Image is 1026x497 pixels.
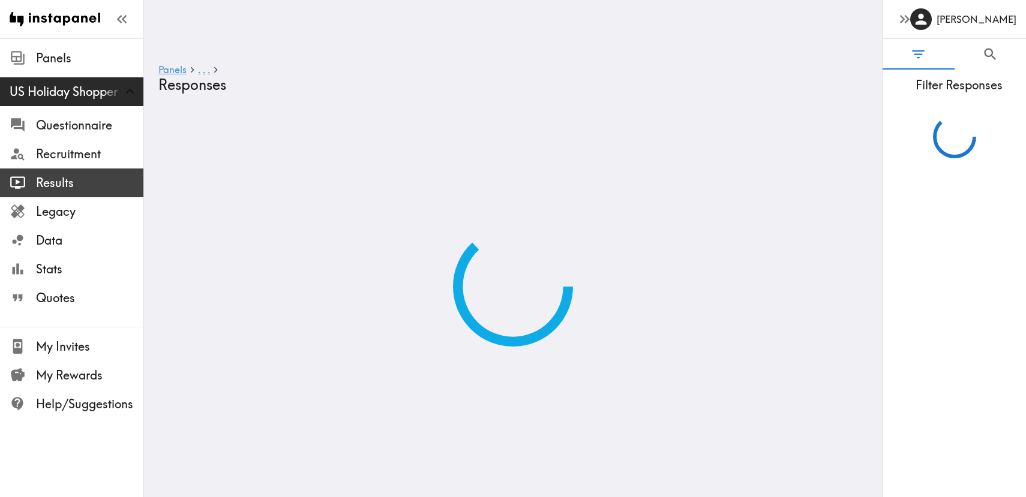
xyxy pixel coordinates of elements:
[36,338,143,355] span: My Invites
[36,232,143,249] span: Data
[36,396,143,412] span: Help/Suggestions
[198,65,210,76] a: ...
[208,64,210,76] span: .
[10,83,143,100] span: US Holiday Shopper Ethnography
[158,76,858,94] h4: Responses
[883,39,955,70] button: Filter Responses
[36,261,143,278] span: Stats
[203,64,205,76] span: .
[36,203,143,220] span: Legacy
[36,117,143,134] span: Questionnaire
[36,50,143,67] span: Panels
[198,64,200,76] span: .
[36,290,143,306] span: Quotes
[937,13,1016,26] h6: [PERSON_NAME]
[36,367,143,384] span: My Rewards
[158,65,187,76] a: Panels
[982,46,998,62] span: Search
[892,77,1026,94] span: Filter Responses
[36,146,143,162] span: Recruitment
[36,174,143,191] span: Results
